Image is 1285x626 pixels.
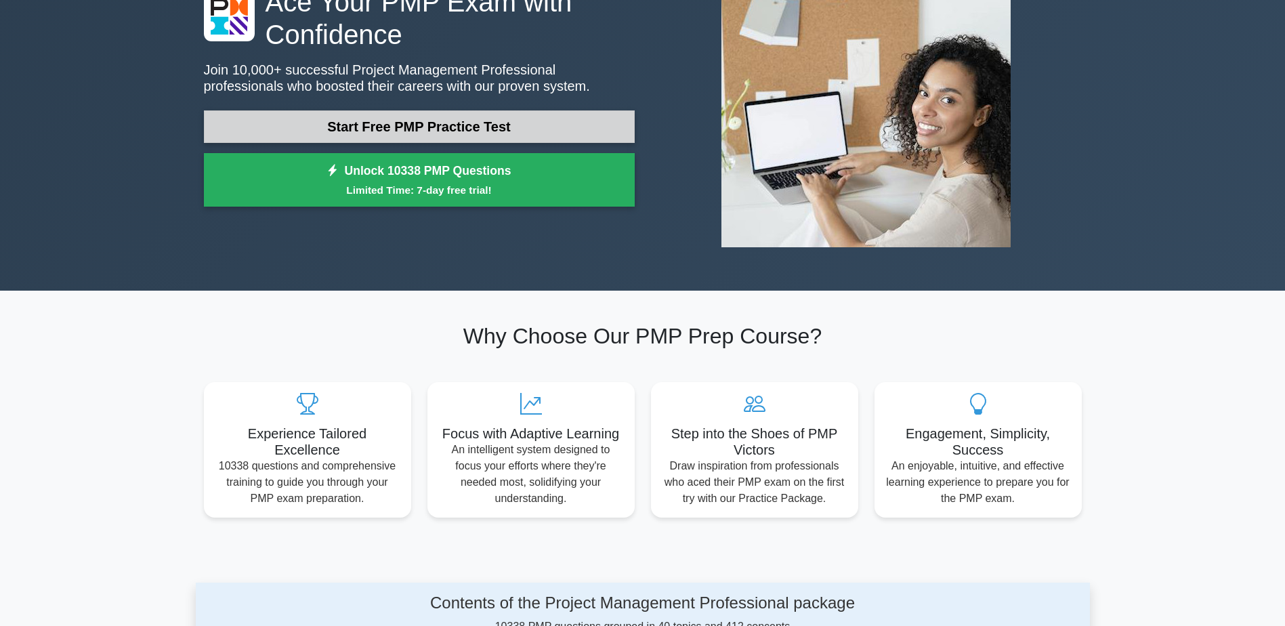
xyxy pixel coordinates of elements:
p: An enjoyable, intuitive, and effective learning experience to prepare you for the PMP exam. [885,458,1071,507]
h5: Focus with Adaptive Learning [438,425,624,442]
h4: Contents of the Project Management Professional package [324,593,962,613]
h5: Experience Tailored Excellence [215,425,400,458]
a: Start Free PMP Practice Test [204,110,635,143]
h2: Why Choose Our PMP Prep Course? [204,323,1082,349]
p: Join 10,000+ successful Project Management Professional professionals who boosted their careers w... [204,62,635,94]
h5: Engagement, Simplicity, Success [885,425,1071,458]
p: Draw inspiration from professionals who aced their PMP exam on the first try with our Practice Pa... [662,458,847,507]
p: 10338 questions and comprehensive training to guide you through your PMP exam preparation. [215,458,400,507]
a: Unlock 10338 PMP QuestionsLimited Time: 7-day free trial! [204,153,635,207]
h5: Step into the Shoes of PMP Victors [662,425,847,458]
small: Limited Time: 7-day free trial! [221,182,618,198]
p: An intelligent system designed to focus your efforts where they're needed most, solidifying your ... [438,442,624,507]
